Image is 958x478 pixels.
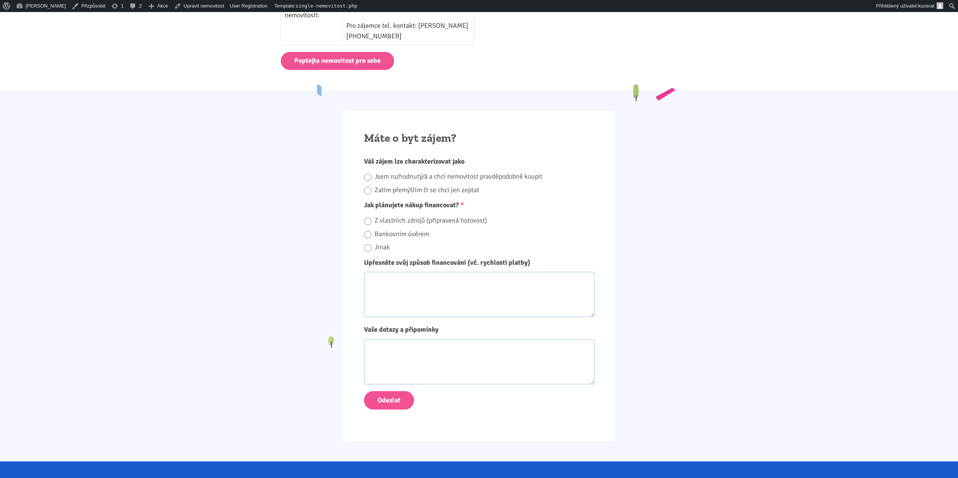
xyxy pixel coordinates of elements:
h2: Máte o byt zájem? [364,131,594,146]
label: Jsem rozhodnutý/á a chci nemovitost pravděpodobně koupit [375,171,594,182]
span: kucerat [918,3,934,9]
span: single-nemovitost.php [295,3,357,9]
span: Vaše dotazy a připomínky [364,325,439,334]
a: Poptejte nemovitost pro sebe [281,52,394,70]
abbr: Required [460,201,464,209]
label: Bankovním úvěrem [375,228,594,240]
button: Odeslat [364,391,414,410]
label: Z vlastních zdrojů (připravená hotovost) [375,215,594,226]
label: Zatím přemýšlím či se chci jen zeptat [375,184,594,196]
span: Jak plánujete nákup financovat? [364,201,459,209]
span: Váš zájem lze charakterizovat jako [364,157,465,165]
label: Jinak [375,241,594,253]
span: Upřesněte svůj způsob financování (vč. rychlosti platby) [364,258,530,267]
